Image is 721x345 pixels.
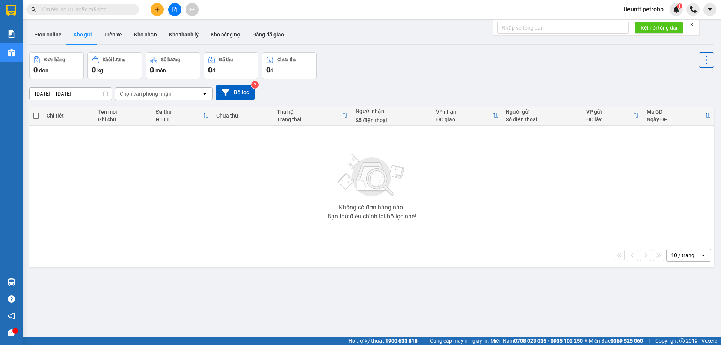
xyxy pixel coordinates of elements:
[385,338,418,344] strong: 1900 633 818
[611,338,643,344] strong: 0369 525 060
[68,26,98,44] button: Kho gửi
[31,7,36,12] span: search
[216,113,269,119] div: Chưa thu
[98,116,149,122] div: Ghi chú
[423,337,424,345] span: |
[98,26,128,44] button: Trên xe
[97,68,103,74] span: kg
[635,22,683,34] button: Kết nối tổng đài
[262,52,317,79] button: Chưa thu0đ
[8,329,15,336] span: message
[92,65,96,74] span: 0
[128,26,163,44] button: Kho nhận
[266,65,270,74] span: 0
[671,252,694,259] div: 10 / trang
[146,52,200,79] button: Số lượng0món
[690,6,697,13] img: phone-icon
[678,3,681,9] span: 1
[212,68,215,74] span: đ
[677,3,682,9] sup: 1
[273,106,352,126] th: Toggle SortBy
[356,117,428,123] div: Số điện thoại
[163,26,205,44] button: Kho thanh lý
[643,106,714,126] th: Toggle SortBy
[44,57,65,62] div: Đơn hàng
[497,22,629,34] input: Nhập số tổng đài
[186,3,199,16] button: aim
[277,57,296,62] div: Chưa thu
[586,116,633,122] div: ĐC lấy
[6,5,16,16] img: logo-vxr
[436,116,492,122] div: ĐC giao
[168,3,181,16] button: file-add
[8,30,15,38] img: solution-icon
[219,57,233,62] div: Đã thu
[339,205,404,211] div: Không có đơn hàng nào.
[585,339,587,342] span: ⚪️
[703,3,716,16] button: caret-down
[334,149,409,202] img: svg+xml;base64,PHN2ZyBjbGFzcz0ibGlzdC1wbHVnX19zdmciIHhtbG5zPSJodHRwOi8vd3d3LnczLm9yZy8yMDAwL3N2Zy...
[202,91,208,97] svg: open
[356,108,428,114] div: Người nhận
[647,116,704,122] div: Ngày ĐH
[506,109,579,115] div: Người gửi
[152,106,213,126] th: Toggle SortBy
[618,5,670,14] span: lieuntt.petrobp
[490,337,583,345] span: Miền Nam
[103,57,125,62] div: Khối lượng
[29,26,68,44] button: Đơn online
[582,106,643,126] th: Toggle SortBy
[8,295,15,303] span: question-circle
[432,106,502,126] th: Toggle SortBy
[204,52,258,79] button: Đã thu0đ
[120,90,172,98] div: Chọn văn phòng nhận
[150,65,154,74] span: 0
[208,65,212,74] span: 0
[8,278,15,286] img: warehouse-icon
[586,109,633,115] div: VP gửi
[33,65,38,74] span: 0
[41,5,130,14] input: Tìm tên, số ĐT hoặc mã đơn
[151,3,164,16] button: plus
[30,88,112,100] input: Select a date range.
[514,338,583,344] strong: 0708 023 035 - 0935 103 250
[29,52,84,79] button: Đơn hàng0đơn
[707,6,713,13] span: caret-down
[98,109,149,115] div: Tên món
[155,68,166,74] span: món
[251,81,259,89] sup: 2
[436,109,492,115] div: VP nhận
[270,68,273,74] span: đ
[172,7,177,12] span: file-add
[679,338,685,343] span: copyright
[700,252,706,258] svg: open
[649,337,650,345] span: |
[156,109,203,115] div: Đã thu
[430,337,489,345] span: Cung cấp máy in - giấy in:
[589,337,643,345] span: Miền Bắc
[641,24,677,32] span: Kết nối tổng đài
[216,85,255,100] button: Bộ lọc
[506,116,579,122] div: Số điện thoại
[673,6,680,13] img: icon-new-feature
[689,22,694,27] span: close
[155,7,160,12] span: plus
[277,116,342,122] div: Trạng thái
[277,109,342,115] div: Thu hộ
[205,26,246,44] button: Kho công nợ
[8,49,15,57] img: warehouse-icon
[156,116,203,122] div: HTTT
[161,57,180,62] div: Số lượng
[327,214,416,220] div: Bạn thử điều chỉnh lại bộ lọc nhé!
[189,7,195,12] span: aim
[647,109,704,115] div: Mã GD
[47,113,90,119] div: Chi tiết
[246,26,290,44] button: Hàng đã giao
[87,52,142,79] button: Khối lượng0kg
[8,312,15,319] span: notification
[348,337,418,345] span: Hỗ trợ kỹ thuật:
[39,68,48,74] span: đơn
